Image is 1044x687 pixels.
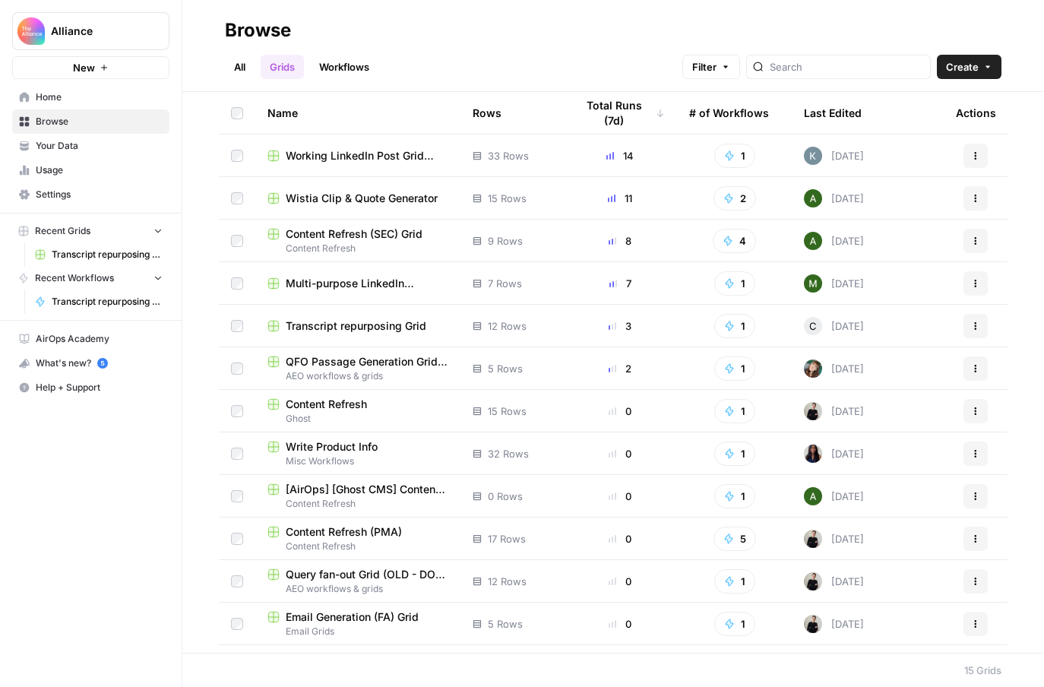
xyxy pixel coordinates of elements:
span: Your Data [36,139,163,153]
span: Working LinkedIn Post Grid (PMA) [286,148,448,163]
button: New [12,56,169,79]
button: 2 [713,186,756,211]
a: Transcript repurposing Grid [28,242,169,267]
div: [DATE] [804,615,864,633]
a: Email Generation (FA) GridEmail Grids [267,609,448,638]
a: Grids [261,55,304,79]
span: Email Grids [267,625,448,638]
a: Multi-purpose LinkedIn Workflow Grid [267,276,448,291]
span: 33 Rows [488,148,529,163]
div: 0 [575,404,665,419]
button: 1 [714,569,755,594]
img: c8wmpw7vlhc40nwaok2gp41g9gxh [804,147,822,165]
a: Query fan-out Grid (OLD - DO NOT USE)AEO workflows & grids [267,567,448,596]
a: All [225,55,255,79]
img: d65nc20463hou62czyfowuui0u3g [804,232,822,250]
button: Help + Support [12,375,169,400]
div: 0 [575,489,665,504]
a: Working LinkedIn Post Grid (PMA) [267,148,448,163]
span: Create [946,59,979,74]
span: AirOps Academy [36,332,163,346]
span: Alliance [51,24,143,39]
a: Transcript repurposing Grid [267,318,448,334]
div: [DATE] [804,487,864,505]
a: Browse [12,109,169,134]
span: New [73,60,95,75]
a: Write Product InfoMisc Workflows [267,439,448,468]
span: Content Refresh [267,497,448,511]
div: 0 [575,531,665,546]
img: Alliance Logo [17,17,45,45]
div: [DATE] [804,274,864,293]
a: Your Data [12,134,169,158]
span: Write Product Info [286,439,378,454]
div: [DATE] [804,530,864,548]
span: Transcript repurposing ([PERSON_NAME]) [52,295,163,309]
button: 1 [714,314,755,338]
span: Settings [36,188,163,201]
div: 14 [575,148,665,163]
a: AirOps Academy [12,327,169,351]
span: 7 Rows [488,276,522,291]
span: Content Refresh [267,242,448,255]
div: Rows [473,92,501,134]
span: Filter [692,59,717,74]
div: Total Runs (7d) [575,92,665,134]
div: [DATE] [804,232,864,250]
img: rzyuksnmva7rad5cmpd7k6b2ndco [804,572,822,590]
div: [DATE] [804,572,864,590]
a: Transcript repurposing ([PERSON_NAME]) [28,290,169,314]
div: [DATE] [804,317,864,335]
button: Workspace: Alliance [12,12,169,50]
button: 1 [714,356,755,381]
div: # of Workflows [689,92,769,134]
span: 12 Rows [488,318,527,334]
span: AEO workflows & grids [267,369,448,383]
div: [DATE] [804,402,864,420]
span: 12 Rows [488,574,527,589]
span: Transcript repurposing Grid [286,318,426,334]
button: What's new? 5 [12,351,169,375]
button: 4 [713,229,756,253]
a: Content RefreshGhost [267,397,448,426]
div: [DATE] [804,189,864,207]
div: [DATE] [804,445,864,463]
span: 17 Rows [488,531,526,546]
span: Browse [36,115,163,128]
span: Usage [36,163,163,177]
span: Content Refresh [267,540,448,553]
span: C [809,318,817,334]
button: 1 [714,144,755,168]
span: 0 Rows [488,489,523,504]
span: Help + Support [36,381,163,394]
a: [AirOps] [Ghost CMS] Content Refresh GridContent Refresh [267,482,448,511]
button: 1 [714,612,755,636]
span: Recent Workflows [35,271,114,285]
span: 15 Rows [488,191,527,206]
img: auytl9ei5tcnqodk4shm8exxpdku [804,359,822,378]
text: 5 [100,359,104,367]
img: rzyuksnmva7rad5cmpd7k6b2ndco [804,615,822,633]
div: Browse [225,18,291,43]
span: 32 Rows [488,446,529,461]
a: 5 [97,358,108,369]
span: Query fan-out Grid (OLD - DO NOT USE) [286,567,448,582]
span: Wistia Clip & Quote Generator [286,191,438,206]
span: Ghost [267,412,448,426]
span: 15 Rows [488,404,527,419]
span: Multi-purpose LinkedIn Workflow Grid [286,276,448,291]
span: Home [36,90,163,104]
span: Email Generation (FA) Grid [286,609,419,625]
a: Workflows [310,55,378,79]
div: Name [267,92,448,134]
div: 3 [575,318,665,334]
span: Misc Workflows [267,454,448,468]
img: rzyuksnmva7rad5cmpd7k6b2ndco [804,402,822,420]
img: d65nc20463hou62czyfowuui0u3g [804,487,822,505]
div: [DATE] [804,359,864,378]
img: rox323kbkgutb4wcij4krxobkpon [804,445,822,463]
button: 1 [714,271,755,296]
a: Usage [12,158,169,182]
button: 1 [714,442,755,466]
span: 5 Rows [488,616,523,632]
